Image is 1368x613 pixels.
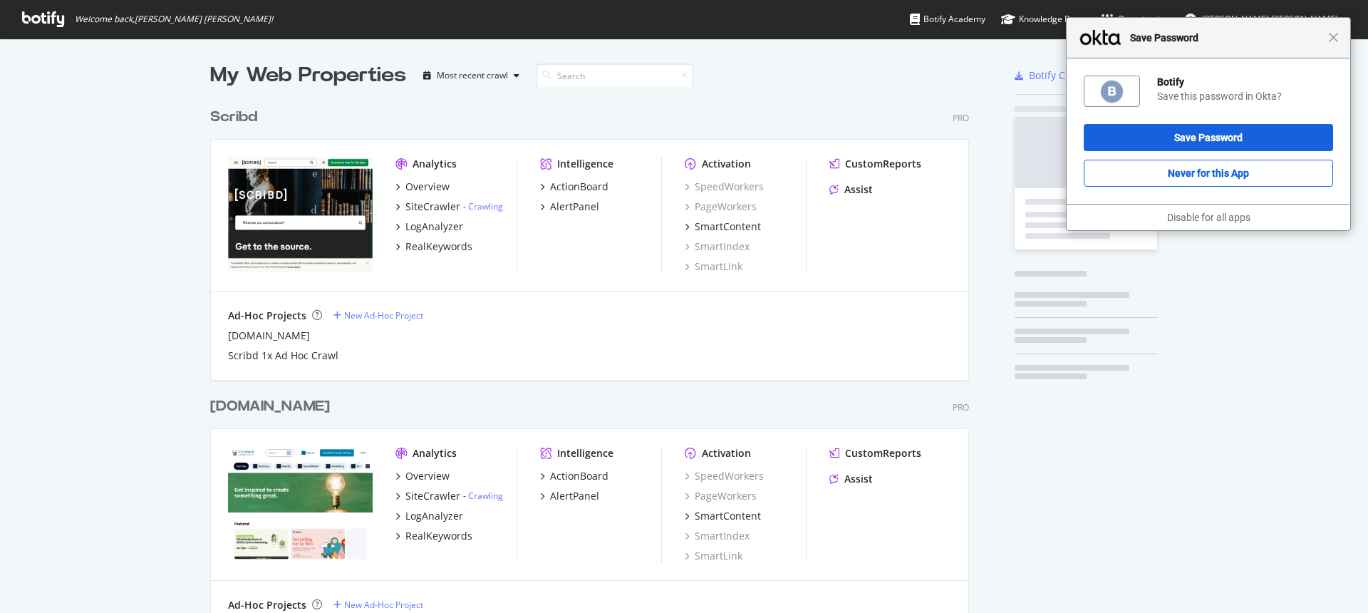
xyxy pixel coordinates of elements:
[344,599,423,611] div: New Ad-Hoc Project
[1123,29,1328,46] span: Save Password
[829,472,873,486] a: Assist
[228,446,373,562] img: slideshare.net
[228,329,310,343] a: [DOMAIN_NAME]
[685,489,757,503] a: PageWorkers
[540,489,599,503] a: AlertPanel
[468,200,503,212] a: Crawling
[540,200,599,214] a: AlertPanel
[829,446,921,460] a: CustomReports
[695,220,761,234] div: SmartContent
[395,529,472,543] a: RealKeywords
[953,112,969,124] div: Pro
[228,157,373,272] img: scribd.com
[228,349,338,363] a: Scribd 1x Ad Hoc Crawl
[413,446,457,460] div: Analytics
[1173,8,1361,31] button: [PERSON_NAME] [PERSON_NAME]
[405,180,450,194] div: Overview
[395,200,503,214] a: SiteCrawler- Crawling
[829,157,921,171] a: CustomReports
[210,396,336,417] a: [DOMAIN_NAME]
[910,12,985,26] div: Botify Academy
[845,157,921,171] div: CustomReports
[405,220,463,234] div: LogAnalyzer
[405,469,450,483] div: Overview
[685,469,764,483] a: SpeedWorkers
[844,472,873,486] div: Assist
[210,107,263,128] a: Scribd
[1100,12,1173,26] div: Organizations
[395,469,450,483] a: Overview
[695,509,761,523] div: SmartContent
[557,157,613,171] div: Intelligence
[685,549,742,563] a: SmartLink
[685,529,750,543] a: SmartIndex
[344,309,423,321] div: New Ad-Hoc Project
[685,180,764,194] a: SpeedWorkers
[405,489,460,503] div: SiteCrawler
[845,446,921,460] div: CustomReports
[1001,12,1084,26] div: Knowledge Base
[702,446,751,460] div: Activation
[1015,68,1129,83] a: Botify Chrome Plugin
[405,529,472,543] div: RealKeywords
[418,64,525,87] button: Most recent crawl
[395,180,450,194] a: Overview
[953,401,969,413] div: Pro
[1084,124,1333,151] button: Save Password
[395,509,463,523] a: LogAnalyzer
[405,200,460,214] div: SiteCrawler
[210,396,330,417] div: [DOMAIN_NAME]
[829,182,873,197] a: Assist
[413,157,457,171] div: Analytics
[702,157,751,171] div: Activation
[537,63,693,88] input: Search
[210,61,406,90] div: My Web Properties
[210,107,257,128] div: Scribd
[1099,79,1124,104] img: 6zsTeTHQAAAABJRU5ErkJggg==
[540,469,608,483] a: ActionBoard
[685,259,742,274] a: SmartLink
[550,180,608,194] div: ActionBoard
[550,469,608,483] div: ActionBoard
[540,180,608,194] a: ActionBoard
[550,489,599,503] div: AlertPanel
[395,489,503,503] a: SiteCrawler- Crawling
[405,239,472,254] div: RealKeywords
[685,239,750,254] a: SmartIndex
[844,182,873,197] div: Assist
[685,220,761,234] a: SmartContent
[228,309,306,323] div: Ad-Hoc Projects
[1157,76,1333,88] div: Botify
[1029,68,1129,83] div: Botify Chrome Plugin
[333,309,423,321] a: New Ad-Hoc Project
[1167,212,1250,223] a: Disable for all apps
[395,239,472,254] a: RealKeywords
[1202,13,1338,25] span: Cooper Bernier
[1328,32,1339,43] span: Close
[557,446,613,460] div: Intelligence
[463,200,503,212] div: -
[468,490,503,502] a: Crawling
[333,599,423,611] a: New Ad-Hoc Project
[395,220,463,234] a: LogAnalyzer
[685,509,761,523] a: SmartContent
[405,509,463,523] div: LogAnalyzer
[228,598,306,612] div: Ad-Hoc Projects
[75,14,273,25] span: Welcome back, [PERSON_NAME] [PERSON_NAME] !
[437,71,508,80] div: Most recent crawl
[1157,90,1333,103] div: Save this password in Okta?
[685,200,757,214] a: PageWorkers
[1084,160,1333,187] button: Never for this App
[550,200,599,214] div: AlertPanel
[463,490,503,502] div: -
